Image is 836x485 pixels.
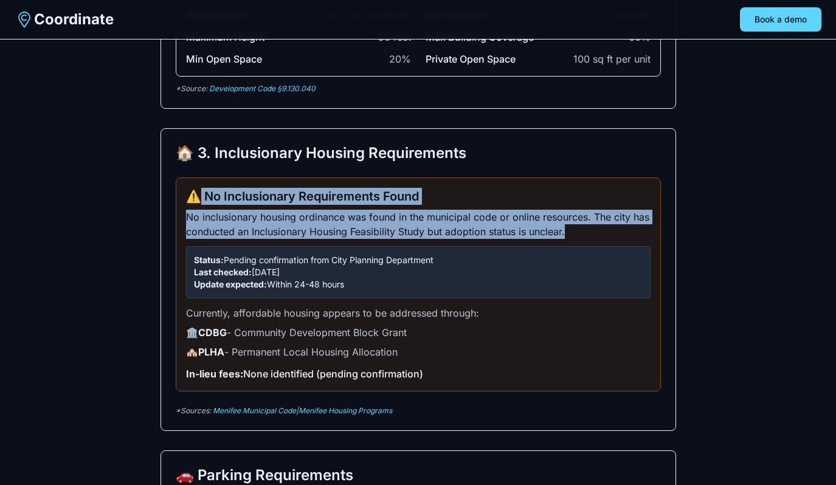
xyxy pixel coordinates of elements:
a: Development Code §9.130.040 [209,84,316,93]
button: Book a demo [740,7,821,32]
a: Menifee Housing Programs [299,406,392,415]
span: Min Open Space [186,52,262,66]
p: None identified (pending confirmation) [186,366,651,381]
p: Currently, affordable housing appears to be addressed through: [186,306,651,320]
p: No inclusionary housing ordinance was found in the municipal code or online resources. The city h... [186,210,651,239]
span: Private Open Space [426,52,516,66]
li: 🏘️ - Permanent Local Housing Allocation [186,345,651,359]
strong: Update expected: [194,279,267,289]
p: *Source: [176,84,661,94]
p: Pending confirmation from City Planning Department [DATE] Within 24-48 hours [186,246,651,298]
p: *Sources: | [176,406,661,416]
h3: ⚠️ No Inclusionary Requirements Found [186,188,651,205]
strong: Last checked: [194,267,252,277]
strong: CDBG [198,326,227,339]
span: 20% [389,52,411,66]
span: 100 sq ft per unit [573,52,651,66]
h2: 🏠 3. Inclusionary Housing Requirements [176,143,661,163]
img: Coordinate [15,10,34,29]
a: Coordinate [15,10,114,29]
h2: 🚗 Parking Requirements [176,466,661,485]
li: 🏛️ - Community Development Block Grant [186,325,651,340]
strong: In-lieu fees: [186,368,243,380]
strong: PLHA [198,346,224,358]
a: Menifee Municipal Code [213,406,296,415]
span: Coordinate [34,10,114,29]
strong: Status: [194,255,224,265]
